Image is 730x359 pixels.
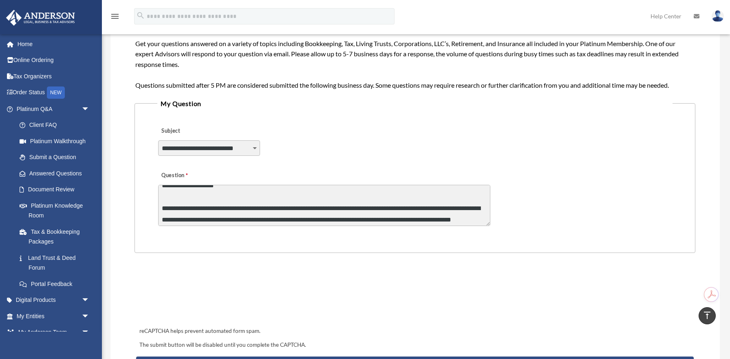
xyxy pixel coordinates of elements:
[6,101,102,117] a: Platinum Q&Aarrow_drop_down
[702,310,712,320] i: vertical_align_top
[11,197,102,224] a: Platinum Knowledge Room
[11,133,102,149] a: Platinum Walkthrough
[82,292,98,309] span: arrow_drop_down
[136,11,145,20] i: search
[11,117,102,133] a: Client FAQ
[6,324,102,341] a: My Anderson Teamarrow_drop_down
[11,165,102,182] a: Answered Questions
[158,125,236,137] label: Subject
[11,182,102,198] a: Document Review
[6,68,102,84] a: Tax Organizers
[6,292,102,308] a: Digital Productsarrow_drop_down
[699,307,716,324] a: vertical_align_top
[11,250,102,276] a: Land Trust & Deed Forum
[47,86,65,99] div: NEW
[157,98,672,109] legend: My Question
[4,10,77,26] img: Anderson Advisors Platinum Portal
[6,308,102,324] a: My Entitiesarrow_drop_down
[110,11,120,21] i: menu
[6,36,102,52] a: Home
[11,149,98,166] a: Submit a Question
[6,84,102,101] a: Order StatusNEW
[136,340,693,350] div: The submit button will be disabled until you complete the CAPTCHA.
[158,170,221,181] label: Question
[82,101,98,117] span: arrow_drop_down
[712,10,724,22] img: User Pic
[6,52,102,69] a: Online Ordering
[11,224,102,250] a: Tax & Bookkeeping Packages
[11,276,102,292] a: Portal Feedback
[110,14,120,21] a: menu
[82,308,98,325] span: arrow_drop_down
[82,324,98,341] span: arrow_drop_down
[136,326,693,336] div: reCAPTCHA helps prevent automated form spam.
[137,278,261,310] iframe: reCAPTCHA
